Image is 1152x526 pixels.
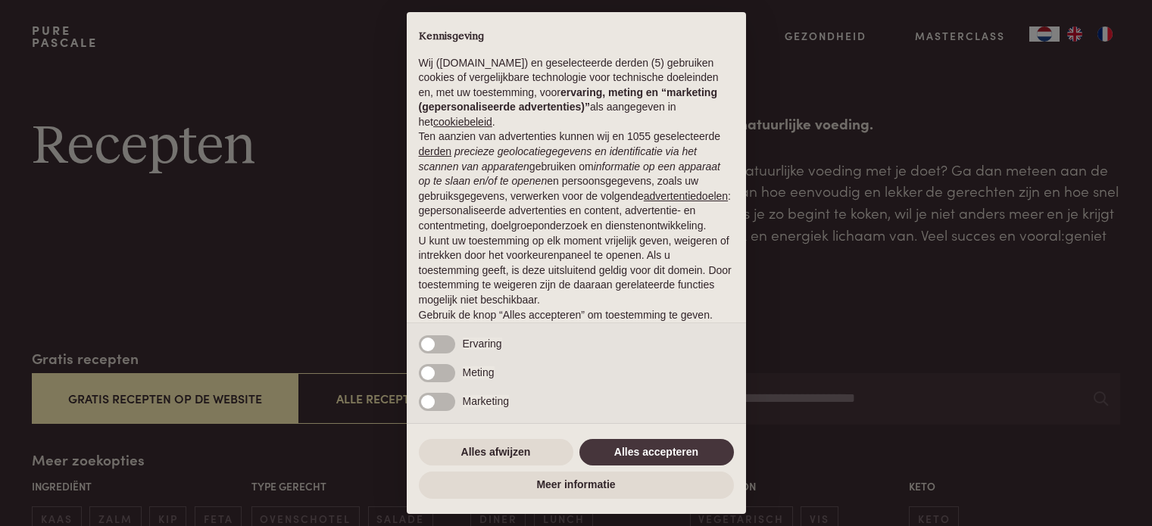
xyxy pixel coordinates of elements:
[419,145,452,160] button: derden
[463,366,495,378] span: Meting
[419,160,721,188] em: informatie op een apparaat op te slaan en/of te openen
[419,145,697,173] em: precieze geolocatiegegevens en identificatie via het scannen van apparaten
[419,129,734,233] p: Ten aanzien van advertenties kunnen wij en 1055 geselecteerde gebruiken om en persoonsgegevens, z...
[419,234,734,308] p: U kunt uw toestemming op elk moment vrijelijk geven, weigeren of intrekken door het voorkeurenpan...
[419,30,734,44] h2: Kennisgeving
[419,56,734,130] p: Wij ([DOMAIN_NAME]) en geselecteerde derden (5) gebruiken cookies of vergelijkbare technologie vo...
[579,439,734,466] button: Alles accepteren
[419,472,734,499] button: Meer informatie
[463,338,502,350] span: Ervaring
[419,86,717,114] strong: ervaring, meting en “marketing (gepersonaliseerde advertenties)”
[419,439,573,466] button: Alles afwijzen
[419,308,734,353] p: Gebruik de knop “Alles accepteren” om toestemming te geven. Gebruik de knop “Alles afwijzen” om d...
[433,116,492,128] a: cookiebeleid
[644,189,728,204] button: advertentiedoelen
[463,395,509,407] span: Marketing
